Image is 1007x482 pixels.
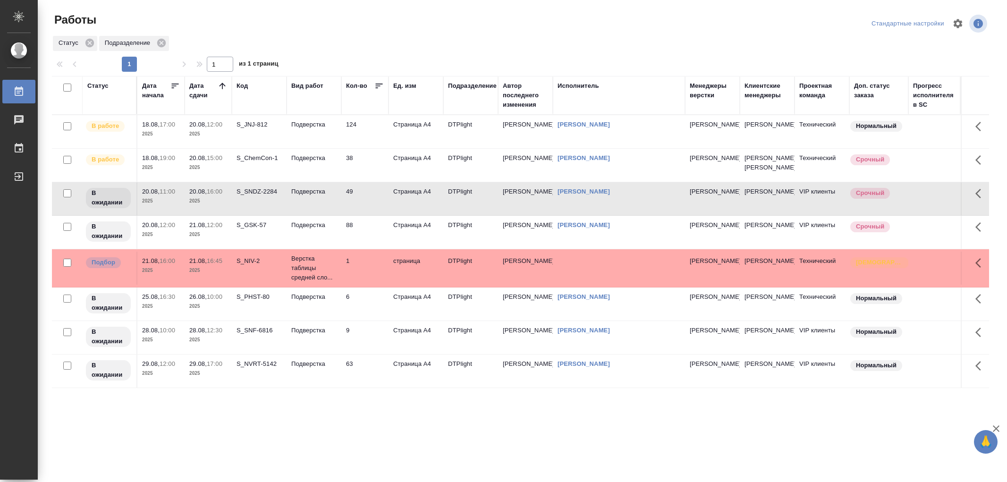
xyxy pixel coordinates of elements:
[207,360,222,367] p: 17:00
[346,81,367,91] div: Кол-во
[105,38,153,48] p: Подразделение
[690,153,735,163] p: [PERSON_NAME]
[856,222,884,231] p: Срочный
[189,257,207,264] p: 21.08,
[558,293,610,300] a: [PERSON_NAME]
[291,153,337,163] p: Подверстка
[443,321,498,354] td: DTPlight
[207,257,222,264] p: 16:45
[52,12,96,27] span: Работы
[498,355,553,388] td: [PERSON_NAME]
[970,149,992,171] button: Здесь прячутся важные кнопки
[85,326,132,348] div: Исполнитель назначен, приступать к работе пока рано
[978,432,994,452] span: 🙏
[160,154,175,161] p: 19:00
[207,121,222,128] p: 12:00
[341,182,389,215] td: 49
[341,115,389,148] td: 124
[503,81,548,110] div: Автор последнего изменения
[740,321,795,354] td: [PERSON_NAME]
[795,321,849,354] td: VIP клиенты
[498,288,553,321] td: [PERSON_NAME]
[443,288,498,321] td: DTPlight
[142,369,180,378] p: 2025
[558,221,610,228] a: [PERSON_NAME]
[92,258,115,267] p: Подбор
[160,188,175,195] p: 11:00
[189,335,227,345] p: 2025
[799,81,845,100] div: Проектная команда
[389,216,443,249] td: Страница А4
[970,216,992,238] button: Здесь прячутся важные кнопки
[443,149,498,182] td: DTPlight
[237,81,248,91] div: Код
[189,266,227,275] p: 2025
[142,293,160,300] p: 25.08,
[237,120,282,129] div: S_JNJ-812
[341,252,389,285] td: 1
[291,120,337,129] p: Подверстка
[969,15,989,33] span: Посмотреть информацию
[142,129,180,139] p: 2025
[99,36,169,51] div: Подразделение
[498,216,553,249] td: [PERSON_NAME]
[142,163,180,172] p: 2025
[142,221,160,228] p: 20.08,
[142,196,180,206] p: 2025
[970,321,992,344] button: Здесь прячутся важные кнопки
[690,220,735,230] p: [PERSON_NAME]
[498,182,553,215] td: [PERSON_NAME]
[389,355,443,388] td: Страница А4
[341,355,389,388] td: 63
[856,361,897,370] p: Нормальный
[160,257,175,264] p: 16:00
[795,182,849,215] td: VIP клиенты
[142,335,180,345] p: 2025
[970,355,992,377] button: Здесь прячутся важные кнопки
[389,321,443,354] td: Страница А4
[160,293,175,300] p: 16:30
[970,252,992,274] button: Здесь прячутся важные кнопки
[291,326,337,335] p: Подверстка
[341,288,389,321] td: 6
[87,81,109,91] div: Статус
[59,38,82,48] p: Статус
[291,359,337,369] p: Подверстка
[690,359,735,369] p: [PERSON_NAME]
[142,360,160,367] p: 29.08,
[856,258,903,267] p: [DEMOGRAPHIC_DATA]
[498,252,553,285] td: [PERSON_NAME]
[740,216,795,249] td: [PERSON_NAME]
[443,216,498,249] td: DTPlight
[142,154,160,161] p: 18.08,
[142,230,180,239] p: 2025
[970,288,992,310] button: Здесь прячутся важные кнопки
[237,187,282,196] div: S_SNDZ-2284
[160,121,175,128] p: 17:00
[854,81,904,100] div: Доп. статус заказа
[558,327,610,334] a: [PERSON_NAME]
[142,257,160,264] p: 21.08,
[237,292,282,302] div: S_PHST-80
[189,163,227,172] p: 2025
[856,327,897,337] p: Нормальный
[160,221,175,228] p: 12:00
[160,327,175,334] p: 10:00
[795,216,849,249] td: VIP клиенты
[498,115,553,148] td: [PERSON_NAME]
[189,196,227,206] p: 2025
[970,182,992,205] button: Здесь прячутся важные кнопки
[856,155,884,164] p: Срочный
[443,252,498,285] td: DTPlight
[189,188,207,195] p: 20.08,
[237,256,282,266] div: S_NIV-2
[970,115,992,138] button: Здесь прячутся важные кнопки
[142,266,180,275] p: 2025
[142,327,160,334] p: 28.08,
[856,294,897,303] p: Нормальный
[189,121,207,128] p: 20.08,
[856,188,884,198] p: Срочный
[558,360,610,367] a: [PERSON_NAME]
[856,121,897,131] p: Нормальный
[92,121,119,131] p: В работе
